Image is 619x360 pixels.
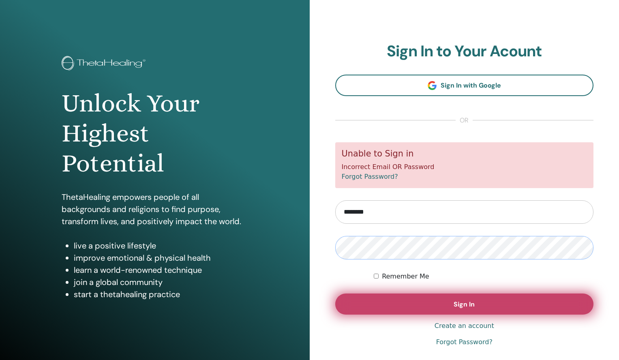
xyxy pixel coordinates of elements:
span: Sign In [454,300,475,309]
div: Keep me authenticated indefinitely or until I manually logout [374,272,593,281]
li: join a global community [74,276,248,288]
h1: Unlock Your Highest Potential [62,88,248,179]
button: Sign In [335,294,594,315]
label: Remember Me [382,272,429,281]
a: Create an account [435,321,494,331]
li: start a thetahealing practice [74,288,248,300]
span: or [456,116,473,125]
li: learn a world-renowned technique [74,264,248,276]
li: live a positive lifestyle [74,240,248,252]
a: Forgot Password? [436,337,493,347]
a: Sign In with Google [335,75,594,96]
h2: Sign In to Your Acount [335,42,594,61]
div: Incorrect Email OR Password [335,142,594,188]
p: ThetaHealing empowers people of all backgrounds and religions to find purpose, transform lives, a... [62,191,248,227]
a: Forgot Password? [342,173,398,180]
li: improve emotional & physical health [74,252,248,264]
span: Sign In with Google [441,81,501,90]
h5: Unable to Sign in [342,149,587,159]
